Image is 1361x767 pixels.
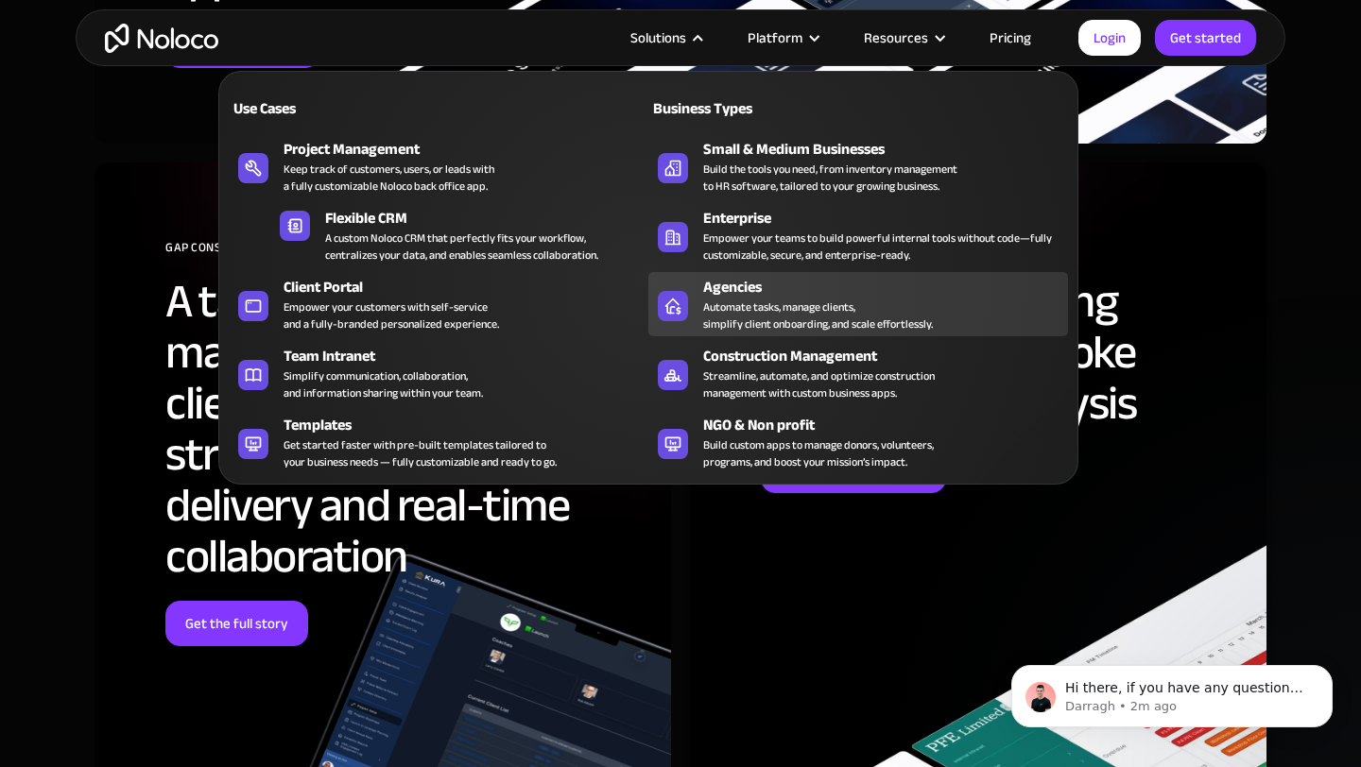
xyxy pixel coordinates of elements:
[703,436,934,470] div: Build custom apps to manage donors, volunteers, programs, and boost your mission’s impact.
[703,414,1077,436] div: NGO & Non profit
[703,161,957,195] div: Build the tools you need, from inventory management to HR software, tailored to your growing busi...
[983,625,1361,758] iframe: Intercom notifications message
[284,298,499,332] div: Empower your customers with self-service and a fully-branded personalized experience.
[270,203,608,267] a: Flexible CRMA custom Noloco CRM that perfectly fits your workflow,centralizes your data, and enab...
[703,345,1077,367] div: Construction Management
[105,24,218,53] a: home
[284,367,483,401] div: Simplify communication, collaboration, and information sharing within your team.
[229,272,648,336] a: Client PortalEmpower your customers with self-serviceand a fully-branded personalized experience.
[648,272,1068,336] a: AgenciesAutomate tasks, manage clients,simplify client onboarding, and scale effortlessly.
[218,44,1078,485] nav: Solutions
[325,207,616,230] div: Flexible CRM
[284,414,657,436] div: Templates
[1155,20,1256,56] a: Get started
[703,230,1059,264] div: Empower your teams to build powerful internal tools without code—fully customizable, secure, and ...
[229,410,648,474] a: TemplatesGet started faster with pre-built templates tailored toyour business needs — fully custo...
[607,26,724,50] div: Solutions
[648,341,1068,405] a: Construction ManagementStreamline, automate, and optimize constructionmanagement with custom busi...
[703,276,1077,298] div: Agencies
[229,97,431,120] div: Use Cases
[648,203,1068,267] a: EnterpriseEmpower your teams to build powerful internal tools without code—fully customizable, se...
[966,26,1055,50] a: Pricing
[284,345,657,367] div: Team Intranet
[864,26,928,50] div: Resources
[648,410,1068,474] a: NGO & Non profitBuild custom apps to manage donors, volunteers,programs, and boost your mission’s...
[284,436,557,470] div: Get started faster with pre-built templates tailored to your business needs — fully customizable ...
[630,26,686,50] div: Solutions
[229,86,648,129] a: Use Cases
[648,86,1068,129] a: Business Types
[284,161,494,195] div: Keep track of customers, users, or leads with a fully customizable Noloco back office app.
[1078,20,1141,56] a: Login
[703,207,1077,230] div: Enterprise
[229,134,648,198] a: Project ManagementKeep track of customers, users, or leads witha fully customizable Noloco back o...
[284,138,657,161] div: Project Management
[165,233,643,276] div: GAP Consulting
[165,276,643,582] h2: A tailored project management system & client portal for streamlined project delivery and real-ti...
[229,341,648,405] a: Team IntranetSimplify communication, collaboration,and information sharing within your team.
[748,26,802,50] div: Platform
[840,26,966,50] div: Resources
[703,367,935,401] div: Streamline, automate, and optimize construction management with custom business apps.
[648,134,1068,198] a: Small & Medium BusinessesBuild the tools you need, from inventory managementto HR software, tailo...
[703,138,1077,161] div: Small & Medium Businesses
[703,298,933,332] div: Automate tasks, manage clients, simplify client onboarding, and scale effortlessly.
[325,230,598,264] div: A custom Noloco CRM that perfectly fits your workflow, centralizes your data, and enables seamles...
[724,26,840,50] div: Platform
[648,97,851,120] div: Business Types
[284,276,657,298] div: Client Portal
[165,601,308,646] a: Get the full story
